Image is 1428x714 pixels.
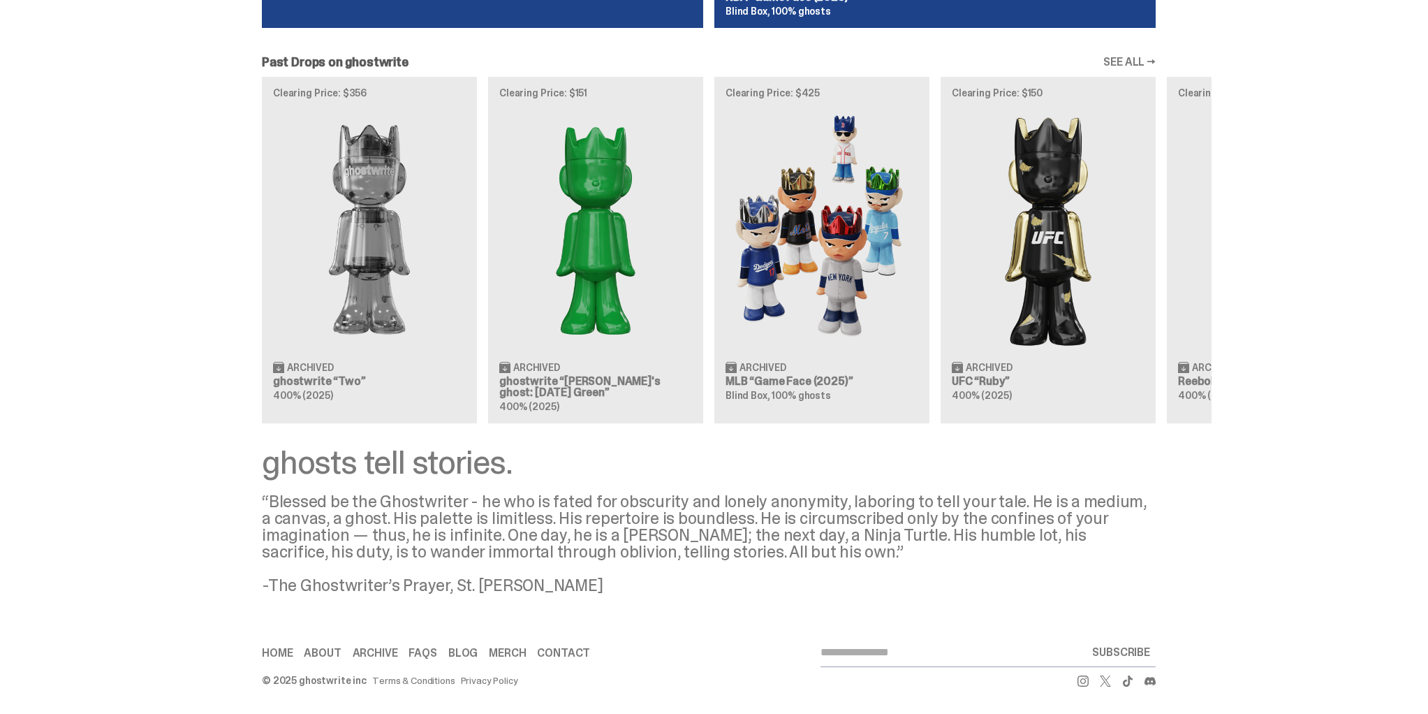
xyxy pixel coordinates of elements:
h3: Reebok “Court Victory” [1178,376,1371,387]
span: 400% (2025) [499,400,559,413]
span: Archived [966,363,1013,372]
div: © 2025 ghostwrite inc [262,676,367,685]
a: Clearing Price: $425 Game Face (2025) Archived [714,77,929,423]
div: “Blessed be the Ghostwriter - he who is fated for obscurity and lonely anonymity, laboring to tel... [262,493,1156,594]
h3: UFC “Ruby” [952,376,1144,387]
span: 100% ghosts [772,389,830,402]
p: Clearing Price: $425 [726,88,918,98]
a: Blog [448,648,478,659]
a: Merch [489,648,526,659]
span: Archived [739,363,786,372]
a: Home [262,648,293,659]
img: Court Victory [1178,109,1371,350]
h3: ghostwrite “[PERSON_NAME]'s ghost: [DATE] Green” [499,376,692,398]
p: Clearing Price: $100 [1178,88,1371,98]
a: Privacy Policy [461,676,518,685]
a: SEE ALL → [1103,57,1156,68]
span: Archived [513,363,560,372]
p: Clearing Price: $151 [499,88,692,98]
a: Clearing Price: $150 Ruby Archived [941,77,1156,423]
img: Game Face (2025) [726,109,918,350]
a: Terms & Conditions [372,676,455,685]
span: 100% ghosts [772,5,830,17]
img: Ruby [952,109,1144,350]
img: Schrödinger's ghost: Sunday Green [499,109,692,350]
a: Contact [537,648,590,659]
a: Archive [353,648,398,659]
span: 400% (2025) [1178,389,1237,402]
span: Archived [1192,363,1239,372]
span: Archived [287,363,334,372]
span: 400% (2025) [273,389,332,402]
span: Blind Box, [726,5,770,17]
h3: ghostwrite “Two” [273,376,466,387]
a: Clearing Price: $356 Two Archived [262,77,477,423]
a: FAQs [408,648,436,659]
h3: MLB “Game Face (2025)” [726,376,918,387]
p: Clearing Price: $150 [952,88,1144,98]
button: SUBSCRIBE [1087,639,1156,666]
span: 400% (2025) [952,389,1011,402]
h2: Past Drops on ghostwrite [262,56,408,68]
span: Blind Box, [726,389,770,402]
a: Clearing Price: $100 Court Victory Archived [1167,77,1382,423]
a: About [304,648,341,659]
img: Two [273,109,466,350]
a: Clearing Price: $151 Schrödinger's ghost: Sunday Green Archived [488,77,703,423]
div: ghosts tell stories. [262,446,1156,479]
p: Clearing Price: $356 [273,88,466,98]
